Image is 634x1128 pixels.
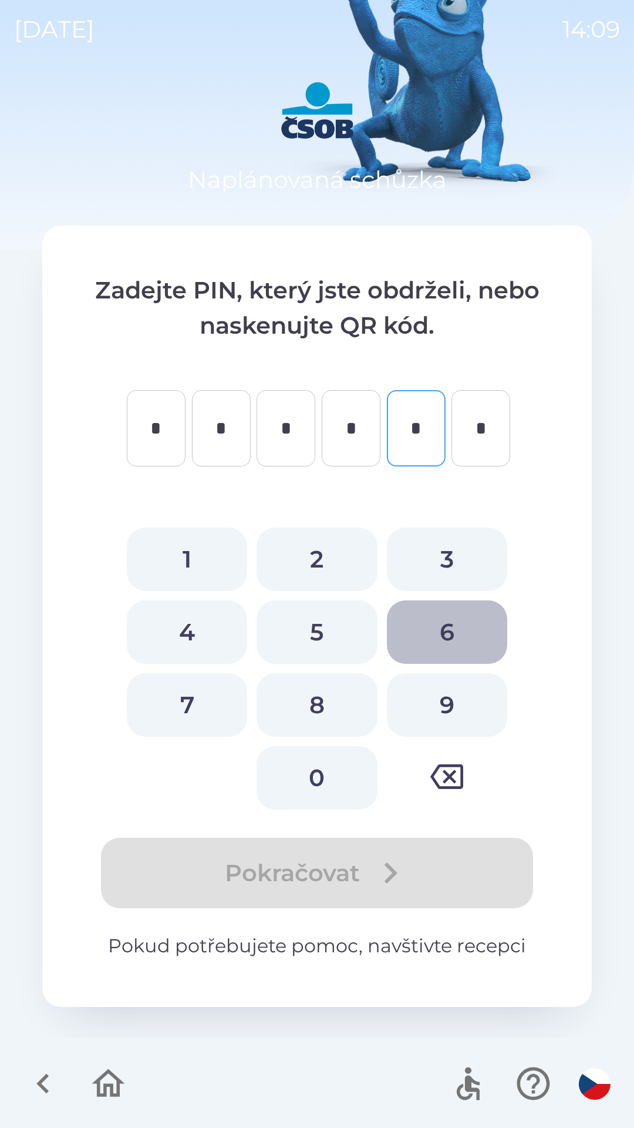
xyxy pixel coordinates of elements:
[127,673,247,737] button: 7
[89,273,545,343] p: Zadejte PIN, který jste obdrželi, nebo naskenujte QR kód.
[562,12,620,47] p: 14:09
[257,528,377,591] button: 2
[89,932,545,960] p: Pokud potřebujete pomoc, navštivte recepci
[42,82,592,139] img: Logo
[188,162,447,197] p: Naplánovaná schůzka
[127,528,247,591] button: 1
[387,673,507,737] button: 9
[387,600,507,664] button: 6
[387,528,507,591] button: 3
[14,12,95,47] p: [DATE]
[257,746,377,810] button: 0
[257,673,377,737] button: 8
[579,1068,611,1100] img: cs flag
[127,600,247,664] button: 4
[257,600,377,664] button: 5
